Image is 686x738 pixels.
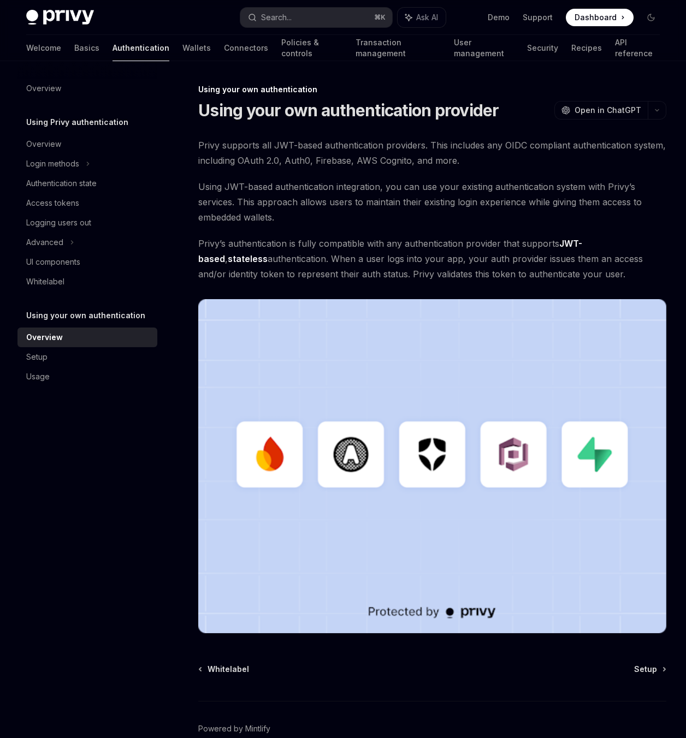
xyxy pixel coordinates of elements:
a: Setup [17,347,157,367]
h5: Using Privy authentication [26,116,128,129]
button: Toggle dark mode [642,9,660,26]
div: Search... [261,11,292,24]
div: Usage [26,370,50,383]
a: Dashboard [566,9,634,26]
span: Dashboard [575,12,617,23]
a: Setup [634,664,665,675]
span: Setup [634,664,657,675]
div: Using your own authentication [198,84,666,95]
a: Whitelabel [17,272,157,291]
img: dark logo [26,10,94,25]
div: Login methods [26,157,79,170]
div: Setup [26,350,48,364]
a: Demo [488,12,510,23]
button: Ask AI [398,8,446,27]
a: Support [523,12,553,23]
a: Authentication [113,35,169,61]
div: Overview [26,138,61,151]
button: Search...⌘K [240,8,392,27]
h1: Using your own authentication provider [198,100,499,120]
a: Security [527,35,558,61]
div: UI components [26,255,80,269]
div: Access tokens [26,197,79,210]
div: Logging users out [26,216,91,229]
a: stateless [228,253,268,265]
a: Policies & controls [281,35,342,61]
h5: Using your own authentication [26,309,145,322]
a: Usage [17,367,157,386]
div: Overview [26,82,61,95]
span: ⌘ K [374,13,386,22]
a: API reference [615,35,660,61]
span: Privy supports all JWT-based authentication providers. This includes any OIDC compliant authentic... [198,138,666,168]
a: Overview [17,79,157,98]
a: Overview [17,134,157,154]
a: Authentication state [17,174,157,193]
a: Welcome [26,35,61,61]
button: Open in ChatGPT [554,101,648,120]
a: Overview [17,328,157,347]
a: Access tokens [17,193,157,213]
a: Connectors [224,35,268,61]
div: Advanced [26,236,63,249]
a: UI components [17,252,157,272]
a: Powered by Mintlify [198,723,270,734]
a: Whitelabel [199,664,249,675]
a: Wallets [182,35,211,61]
span: Using JWT-based authentication integration, you can use your existing authentication system with ... [198,179,666,225]
span: Ask AI [416,12,438,23]
div: Authentication state [26,177,97,190]
a: User management [454,35,514,61]
div: Overview [26,331,63,344]
img: JWT-based auth splash [198,299,666,633]
a: Logging users out [17,213,157,233]
span: Whitelabel [208,664,249,675]
div: Whitelabel [26,275,64,288]
span: Open in ChatGPT [575,105,641,116]
span: Privy’s authentication is fully compatible with any authentication provider that supports , authe... [198,236,666,282]
a: Transaction management [356,35,440,61]
a: Basics [74,35,99,61]
a: Recipes [571,35,602,61]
